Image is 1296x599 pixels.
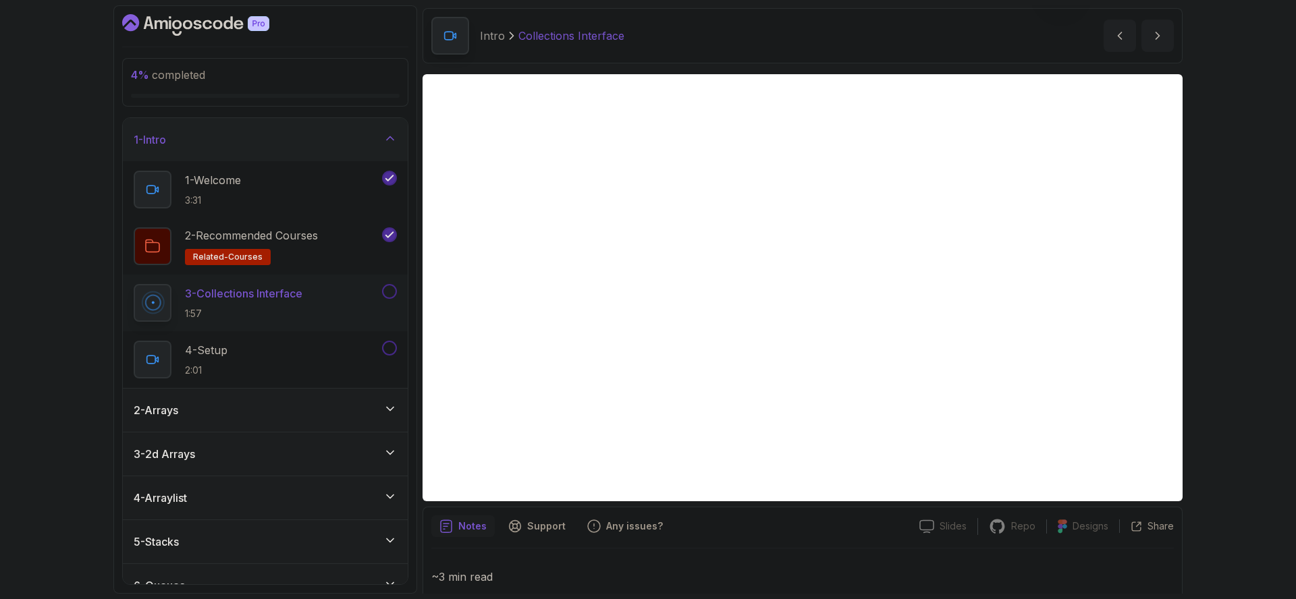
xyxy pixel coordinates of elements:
[134,227,397,265] button: 2-Recommended Coursesrelated-courses
[123,118,408,161] button: 1-Intro
[431,515,495,537] button: notes button
[185,364,227,377] p: 2:01
[185,172,241,188] p: 1 - Welcome
[527,519,566,533] p: Support
[431,567,1174,586] p: ~3 min read
[1119,519,1174,533] button: Share
[134,577,185,594] h3: 6 - Queues
[423,74,1183,501] iframe: 2 - Collections Interface
[185,227,318,244] p: 2 - Recommended Courses
[134,132,166,148] h3: 1 - Intro
[134,534,179,550] h3: 5 - Stacks
[131,68,205,82] span: completed
[940,519,967,533] p: Slides
[134,490,187,506] h3: 4 - Arraylist
[500,515,574,537] button: Support button
[134,171,397,208] button: 1-Welcome3:31
[458,519,487,533] p: Notes
[134,341,397,378] button: 4-Setup2:01
[185,285,302,302] p: 3 - Collections Interface
[123,476,408,519] button: 4-Arraylist
[1147,519,1174,533] p: Share
[185,342,227,358] p: 4 - Setup
[1104,20,1136,52] button: previous content
[134,402,178,418] h3: 2 - Arrays
[606,519,663,533] p: Any issues?
[123,520,408,563] button: 5-Stacks
[480,28,505,44] p: Intro
[185,307,302,320] p: 1:57
[122,14,300,36] a: Dashboard
[1073,519,1108,533] p: Designs
[134,446,195,462] h3: 3 - 2d Arrays
[518,28,624,44] p: Collections Interface
[193,252,263,262] span: related-courses
[131,68,149,82] span: 4 %
[579,515,671,537] button: Feedback button
[1141,20,1174,52] button: next content
[123,432,408,476] button: 3-2d Arrays
[185,194,241,207] p: 3:31
[1011,519,1035,533] p: Repo
[123,389,408,432] button: 2-Arrays
[134,284,397,322] button: 3-Collections Interface1:57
